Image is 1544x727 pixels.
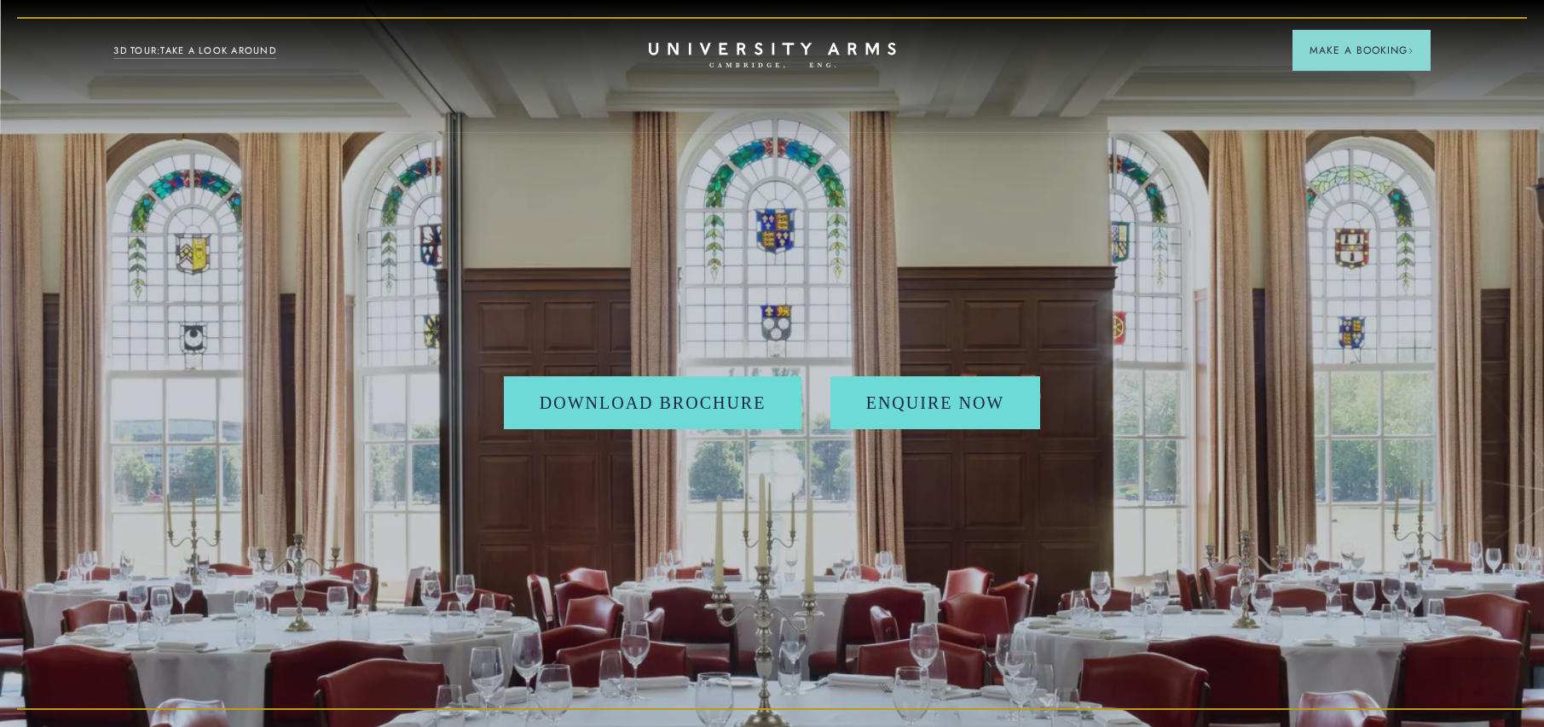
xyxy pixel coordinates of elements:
span: Make a Booking [1310,43,1414,58]
a: 3D TOUR:TAKE A LOOK AROUND [113,44,276,59]
a: Enquire Now [830,376,1041,429]
button: Make a BookingArrow icon [1292,30,1431,71]
img: Arrow icon [1408,48,1414,54]
a: Home [649,43,896,69]
a: Download Brochure [504,376,802,429]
